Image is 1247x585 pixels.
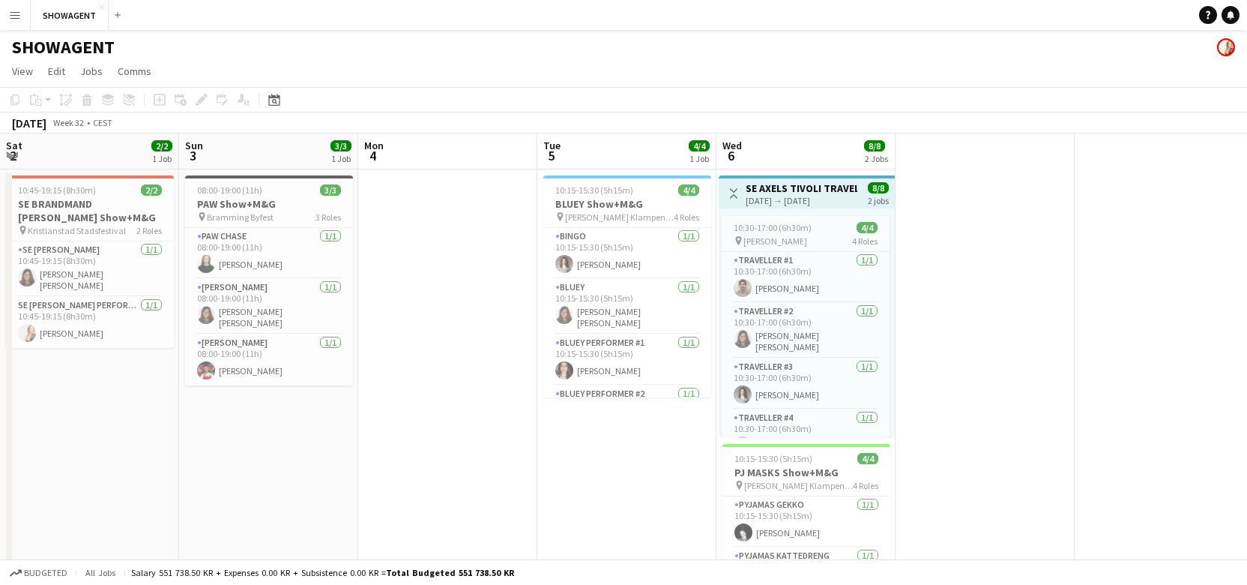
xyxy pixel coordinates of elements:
[743,235,807,247] span: [PERSON_NAME]
[183,147,203,164] span: 3
[722,303,890,358] app-card-role: Traveller #21/110:30-17:00 (6h30m)[PERSON_NAME] [PERSON_NAME] [PERSON_NAME]
[320,184,341,196] span: 3/3
[197,184,262,196] span: 08:00-19:00 (11h)
[857,453,878,464] span: 4/4
[722,409,890,465] app-card-role: Traveller #41/110:30-17:00 (6h30m)[PERSON_NAME] [PERSON_NAME]
[315,211,341,223] span: 3 Roles
[722,358,890,409] app-card-role: Traveller #31/110:30-17:00 (6h30m)[PERSON_NAME]
[857,222,878,233] span: 4/4
[6,175,174,348] app-job-card: 10:45-19:15 (8h30m)2/2SE BRANDMAND [PERSON_NAME] Show+M&G Kristianstad Stadsfestival2 RolesSE [PE...
[6,297,174,348] app-card-role: SE [PERSON_NAME] Performer1/110:45-19:15 (8h30m)[PERSON_NAME]
[12,64,33,78] span: View
[28,225,126,236] span: Kristianstad Stadsfestival
[118,64,151,78] span: Comms
[207,211,274,223] span: Bramming Byfest
[868,193,889,206] div: 2 jobs
[185,334,353,385] app-card-role: [PERSON_NAME]1/108:00-19:00 (11h)[PERSON_NAME]
[185,228,353,279] app-card-role: PAW CHASE1/108:00-19:00 (11h)[PERSON_NAME]
[678,184,699,196] span: 4/4
[543,334,711,385] app-card-role: BLUEY Performer #11/110:15-15:30 (5h15m)[PERSON_NAME]
[24,568,67,578] span: Budgeted
[674,211,699,223] span: 4 Roles
[185,197,353,211] h3: PAW Show+M&G
[543,228,711,279] app-card-role: BINGO1/110:15-15:30 (5h15m)[PERSON_NAME]
[136,225,162,236] span: 2 Roles
[565,211,674,223] span: [PERSON_NAME] Klampenborg
[185,175,353,385] app-job-card: 08:00-19:00 (11h)3/3PAW Show+M&G Bramming Byfest3 RolesPAW CHASE1/108:00-19:00 (11h)[PERSON_NAME]...
[555,184,633,196] span: 10:15-15:30 (5h15m)
[386,567,514,578] span: Total Budgeted 551 738.50 KR
[131,567,514,578] div: Salary 551 738.50 KR + Expenses 0.00 KR + Subsistence 0.00 KR =
[720,147,742,164] span: 6
[543,385,711,436] app-card-role: BLUEY Performer #21/1
[74,61,109,81] a: Jobs
[722,216,890,438] app-job-card: 10:30-17:00 (6h30m)4/4 [PERSON_NAME]4 RolesTraveller #11/110:30-17:00 (6h30m)[PERSON_NAME]Travell...
[852,235,878,247] span: 4 Roles
[868,182,889,193] span: 8/8
[82,567,118,578] span: All jobs
[746,181,857,195] h3: SE AXELS TIVOLI TRAVEL
[42,61,71,81] a: Edit
[151,140,172,151] span: 2/2
[185,139,203,152] span: Sun
[6,61,39,81] a: View
[734,453,812,464] span: 10:15-15:30 (5h15m)
[722,252,890,303] app-card-role: Traveller #11/110:30-17:00 (6h30m)[PERSON_NAME]
[152,153,172,164] div: 1 Job
[734,222,812,233] span: 10:30-17:00 (6h30m)
[1217,38,1235,56] app-user-avatar: Carolina Lybeck-Nørgaard
[864,140,885,151] span: 8/8
[543,279,711,334] app-card-role: BLUEY1/110:15-15:30 (5h15m)[PERSON_NAME] [PERSON_NAME] [PERSON_NAME]
[6,139,22,152] span: Sat
[865,153,888,164] div: 2 Jobs
[722,496,890,547] app-card-role: PYJAMAS GEKKO1/110:15-15:30 (5h15m)[PERSON_NAME]
[141,184,162,196] span: 2/2
[49,117,87,128] span: Week 32
[853,480,878,491] span: 4 Roles
[541,147,561,164] span: 5
[185,279,353,334] app-card-role: [PERSON_NAME]1/108:00-19:00 (11h)[PERSON_NAME] [PERSON_NAME] [PERSON_NAME]
[93,117,112,128] div: CEST
[543,139,561,152] span: Tue
[362,147,384,164] span: 4
[12,36,115,58] h1: SHOWAGENT
[18,184,96,196] span: 10:45-19:15 (8h30m)
[48,64,65,78] span: Edit
[80,64,103,78] span: Jobs
[330,140,351,151] span: 3/3
[543,175,711,397] app-job-card: 10:15-15:30 (5h15m)4/4BLUEY Show+M&G [PERSON_NAME] Klampenborg4 RolesBINGO1/110:15-15:30 (5h15m)[...
[689,140,710,151] span: 4/4
[6,241,174,297] app-card-role: SE [PERSON_NAME]1/110:45-19:15 (8h30m)[PERSON_NAME] [PERSON_NAME] [PERSON_NAME]
[331,153,351,164] div: 1 Job
[746,195,857,206] div: [DATE] → [DATE]
[7,565,70,581] button: Budgeted
[6,197,174,224] h3: SE BRANDMAND [PERSON_NAME] Show+M&G
[722,139,742,152] span: Wed
[12,115,46,130] div: [DATE]
[689,153,709,164] div: 1 Job
[543,197,711,211] h3: BLUEY Show+M&G
[112,61,157,81] a: Comms
[4,147,22,164] span: 2
[364,139,384,152] span: Mon
[722,466,890,479] h3: PJ MASKS Show+M&G
[31,1,109,30] button: SHOWAGENT
[744,480,853,491] span: [PERSON_NAME] Klampenborg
